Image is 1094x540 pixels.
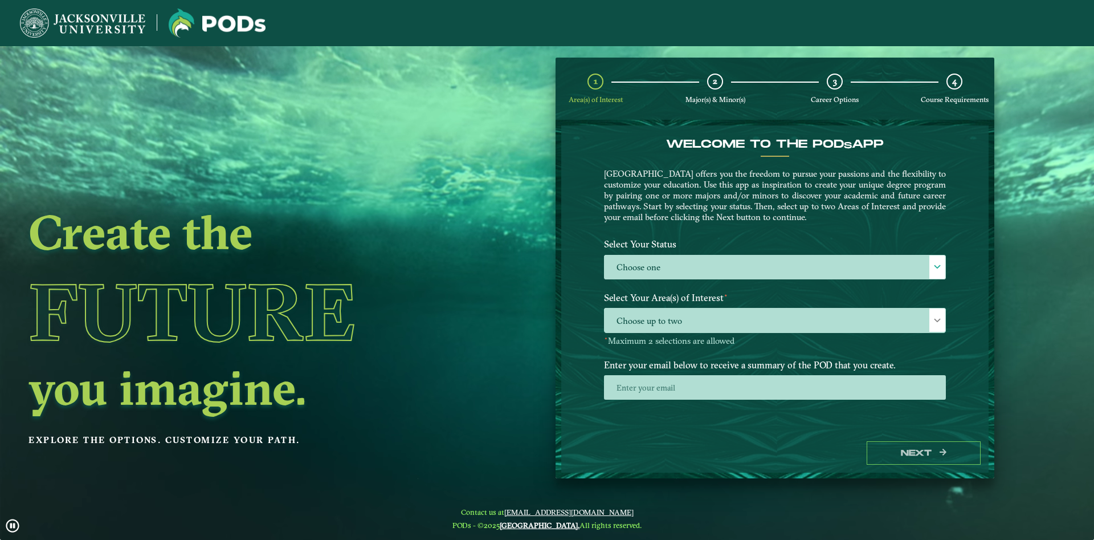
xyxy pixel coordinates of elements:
[952,76,957,87] span: 4
[867,441,981,465] button: Next
[724,291,728,299] sup: ⋆
[452,521,642,530] span: PODs - ©2025 All rights reserved.
[604,336,946,347] p: Maximum 2 selections are allowed
[811,95,859,104] span: Career Options
[604,137,946,151] h4: Welcome to the POD app
[504,507,634,517] a: [EMAIL_ADDRESS][DOMAIN_NAME]
[921,95,989,104] span: Course Requirements
[595,287,954,308] label: Select Your Area(s) of Interest
[20,9,145,38] img: Jacksonville University logo
[595,354,954,375] label: Enter your email below to receive a summary of the POD that you create.
[452,507,642,517] span: Contact us at
[28,364,464,412] h2: you imagine.
[28,260,464,364] h1: Future
[28,208,464,256] h2: Create the
[605,308,945,333] span: Choose up to two
[594,76,598,87] span: 1
[169,9,266,38] img: Jacksonville University logo
[713,76,717,87] span: 2
[844,140,852,151] sub: s
[685,95,745,104] span: Major(s) & Minor(s)
[833,76,837,87] span: 3
[28,432,464,449] p: Explore the options. Customize your path.
[604,334,608,342] sup: ⋆
[605,255,945,280] label: Choose one
[604,168,946,222] p: [GEOGRAPHIC_DATA] offers you the freedom to pursue your passions and the flexibility to customize...
[595,234,954,255] label: Select Your Status
[604,375,946,400] input: Enter your email
[500,521,579,530] a: [GEOGRAPHIC_DATA].
[569,95,623,104] span: Area(s) of Interest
